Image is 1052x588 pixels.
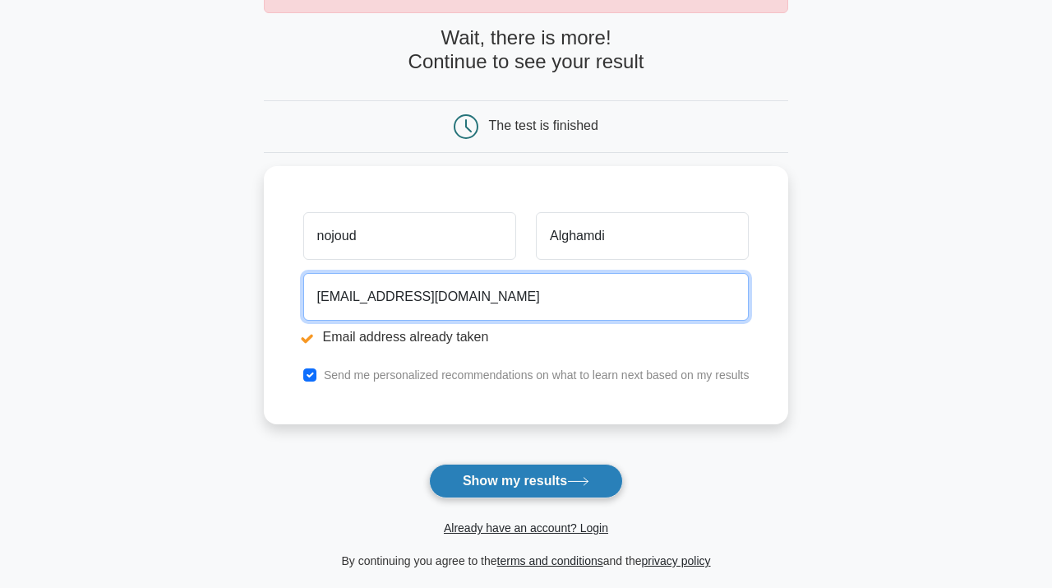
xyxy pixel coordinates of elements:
[536,212,749,260] input: Last name
[303,212,516,260] input: First name
[303,273,750,321] input: Email
[489,118,598,132] div: The test is finished
[497,554,603,567] a: terms and conditions
[254,551,799,571] div: By continuing you agree to the and the
[303,327,750,347] li: Email address already taken
[642,554,711,567] a: privacy policy
[264,26,789,74] h4: Wait, there is more! Continue to see your result
[324,368,750,382] label: Send me personalized recommendations on what to learn next based on my results
[444,521,608,535] a: Already have an account? Login
[429,464,623,498] button: Show my results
